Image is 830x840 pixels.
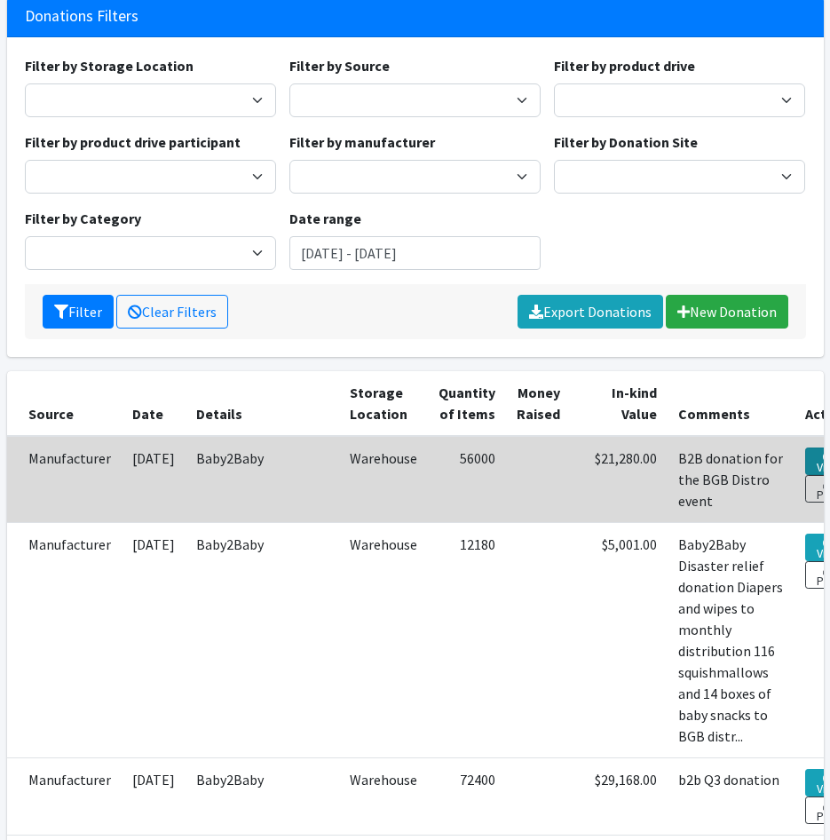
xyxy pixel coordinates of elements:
[25,131,241,153] label: Filter by product drive participant
[186,371,339,436] th: Details
[289,208,361,229] label: Date range
[428,757,506,835] td: 72400
[186,436,339,523] td: Baby2Baby
[7,371,122,436] th: Source
[289,131,435,153] label: Filter by manufacturer
[668,436,794,523] td: B2B donation for the BGB Distro event
[122,522,186,757] td: [DATE]
[116,295,228,329] a: Clear Filters
[571,757,668,835] td: $29,168.00
[518,295,663,329] a: Export Donations
[186,757,339,835] td: Baby2Baby
[122,371,186,436] th: Date
[571,371,668,436] th: In-kind Value
[7,757,122,835] td: Manufacturer
[554,55,695,76] label: Filter by product drive
[289,236,541,270] input: January 1, 2011 - December 31, 2011
[428,436,506,523] td: 56000
[339,371,428,436] th: Storage Location
[339,757,428,835] td: Warehouse
[554,131,698,153] label: Filter by Donation Site
[668,757,794,835] td: b2b Q3 donation
[25,208,141,229] label: Filter by Category
[289,55,390,76] label: Filter by Source
[25,55,194,76] label: Filter by Storage Location
[506,371,571,436] th: Money Raised
[25,7,138,26] h3: Donations Filters
[571,522,668,757] td: $5,001.00
[668,522,794,757] td: Baby2Baby Disaster relief donation Diapers and wipes to monthly distribution 116 squishmallows an...
[571,436,668,523] td: $21,280.00
[428,522,506,757] td: 12180
[668,371,794,436] th: Comments
[428,371,506,436] th: Quantity of Items
[339,522,428,757] td: Warehouse
[7,522,122,757] td: Manufacturer
[122,757,186,835] td: [DATE]
[339,436,428,523] td: Warehouse
[7,436,122,523] td: Manufacturer
[666,295,788,329] a: New Donation
[43,295,114,329] button: Filter
[122,436,186,523] td: [DATE]
[186,522,339,757] td: Baby2Baby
